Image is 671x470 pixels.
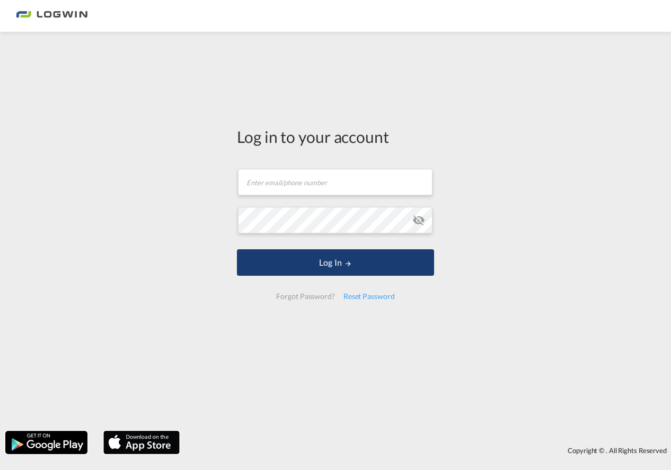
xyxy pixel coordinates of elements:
img: google.png [4,430,89,455]
md-icon: icon-eye-off [412,214,425,227]
div: Reset Password [339,287,399,306]
button: LOGIN [237,249,434,276]
div: Forgot Password? [272,287,339,306]
input: Enter email/phone number [238,169,432,195]
img: 2761ae10d95411efa20a1f5e0282d2d7.png [16,4,87,28]
img: apple.png [102,430,181,455]
div: Log in to your account [237,125,434,148]
div: Copyright © . All Rights Reserved [185,441,671,459]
